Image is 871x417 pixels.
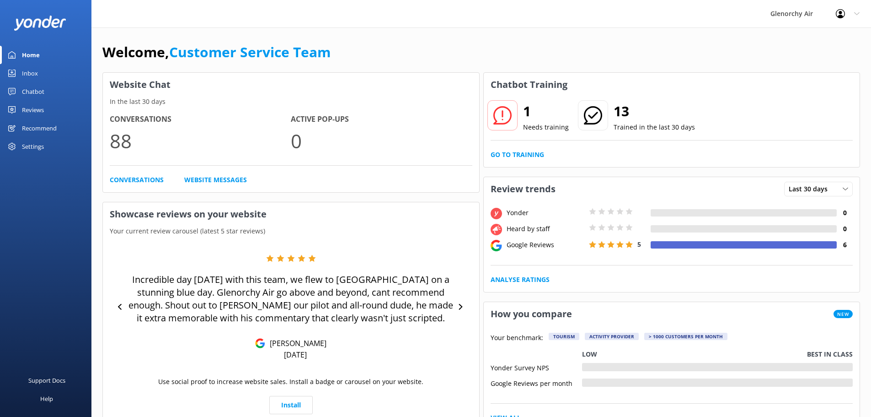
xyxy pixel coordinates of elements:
[103,97,479,107] p: In the last 30 days
[484,73,574,97] h3: Chatbot Training
[523,100,569,122] h2: 1
[644,333,727,340] div: > 1000 customers per month
[837,240,853,250] h4: 6
[40,390,53,408] div: Help
[103,202,479,226] h3: Showcase reviews on your website
[255,338,265,348] img: Google Reviews
[491,363,582,371] div: Yonder Survey NPS
[789,184,833,194] span: Last 30 days
[22,82,44,101] div: Chatbot
[102,41,331,63] h1: Welcome,
[491,333,543,344] p: Your benchmark:
[614,122,695,132] p: Trained in the last 30 days
[110,175,164,185] a: Conversations
[837,208,853,218] h4: 0
[504,208,587,218] div: Yonder
[807,349,853,359] p: Best in class
[103,226,479,236] p: Your current review carousel (latest 5 star reviews)
[549,333,579,340] div: Tourism
[585,333,639,340] div: Activity Provider
[28,371,65,390] div: Support Docs
[22,101,44,119] div: Reviews
[265,338,326,348] p: [PERSON_NAME]
[523,122,569,132] p: Needs training
[22,46,40,64] div: Home
[110,125,291,156] p: 88
[158,377,423,387] p: Use social proof to increase website sales. Install a badge or carousel on your website.
[291,125,472,156] p: 0
[834,310,853,318] span: New
[504,224,587,234] div: Heard by staff
[128,273,454,325] p: Incredible day [DATE] with this team, we flew to [GEOGRAPHIC_DATA] on a stunning blue day. Glenor...
[484,177,562,201] h3: Review trends
[14,16,66,31] img: yonder-white-logo.png
[837,224,853,234] h4: 0
[637,240,641,249] span: 5
[284,350,307,360] p: [DATE]
[582,349,597,359] p: Low
[491,150,544,160] a: Go to Training
[504,240,587,250] div: Google Reviews
[184,175,247,185] a: Website Messages
[22,137,44,156] div: Settings
[22,64,38,82] div: Inbox
[269,396,313,414] a: Install
[484,302,579,326] h3: How you compare
[22,119,57,137] div: Recommend
[110,114,291,125] h4: Conversations
[291,114,472,125] h4: Active Pop-ups
[491,275,550,285] a: Analyse Ratings
[103,73,479,97] h3: Website Chat
[491,379,582,387] div: Google Reviews per month
[169,43,331,61] a: Customer Service Team
[614,100,695,122] h2: 13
